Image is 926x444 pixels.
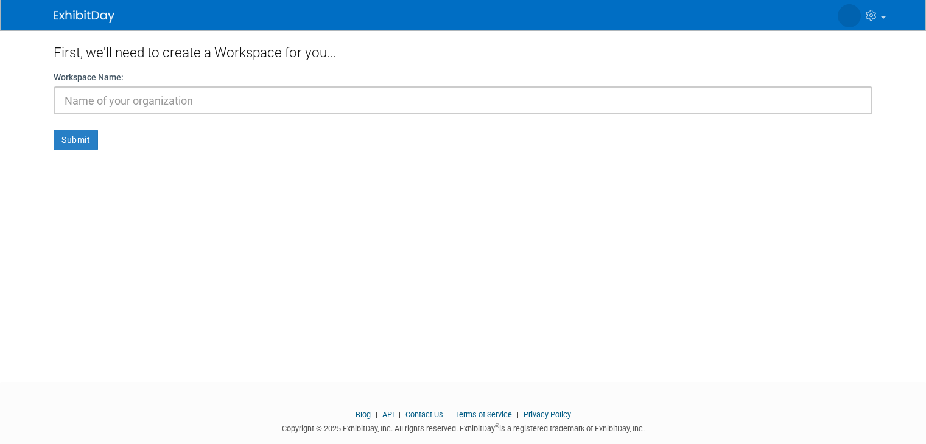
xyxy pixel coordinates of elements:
span: | [396,410,404,419]
a: API [382,410,394,419]
img: ExhibitDay [54,10,114,23]
button: Submit [54,130,98,150]
img: Dulakshi Herath [838,4,861,27]
sup: ® [495,423,499,429]
a: Terms of Service [455,410,512,419]
label: Workspace Name: [54,71,124,83]
input: Name of your organization [54,86,872,114]
a: Privacy Policy [524,410,571,419]
span: | [445,410,453,419]
a: Contact Us [405,410,443,419]
div: First, we'll need to create a Workspace for you... [54,30,872,71]
span: | [373,410,381,419]
span: | [514,410,522,419]
a: Blog [356,410,371,419]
